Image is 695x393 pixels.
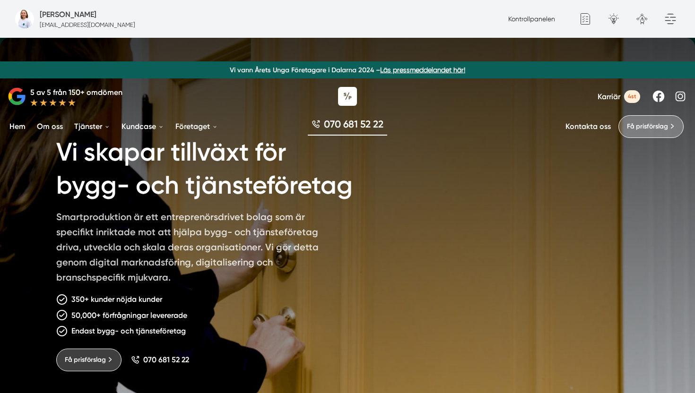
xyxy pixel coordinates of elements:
h1: Vi skapar tillväxt för bygg- och tjänsteföretag [56,125,387,209]
span: 070 681 52 22 [143,355,189,364]
p: Vi vann Årets Unga Företagare i Dalarna 2024 – [4,65,691,75]
a: Företaget [174,114,220,138]
p: 50,000+ förfrågningar levererade [71,309,187,321]
span: Få prisförslag [65,355,106,365]
a: Kundcase [120,114,166,138]
a: Hem [8,114,27,138]
a: Läs pressmeddelandet här! [380,66,465,74]
a: Kontakta oss [565,122,611,131]
a: Få prisförslag [618,115,684,138]
p: 350+ kunder nöjda kunder [71,293,162,305]
a: Tjänster [72,114,112,138]
p: 5 av 5 från 150+ omdömen [30,86,122,98]
a: 070 681 52 22 [131,355,189,364]
img: bild-pa-smartproduktion-webbyraer-i-borlange.jpg [15,9,34,28]
h5: Administratör [40,9,96,20]
a: Kontrollpanelen [508,15,555,23]
a: 070 681 52 22 [308,117,387,136]
span: Karriär [598,92,620,101]
p: Smartproduktion är ett entreprenörsdrivet bolag som är specifikt inriktade mot att hjälpa bygg- o... [56,209,329,289]
span: 070 681 52 22 [324,117,383,131]
a: Karriär 4st [598,90,640,103]
p: [EMAIL_ADDRESS][DOMAIN_NAME] [40,20,135,29]
a: Om oss [35,114,65,138]
a: Få prisförslag [56,349,122,371]
p: Endast bygg- och tjänsteföretag [71,325,186,337]
span: Få prisförslag [627,121,668,132]
span: 4st [624,90,640,103]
